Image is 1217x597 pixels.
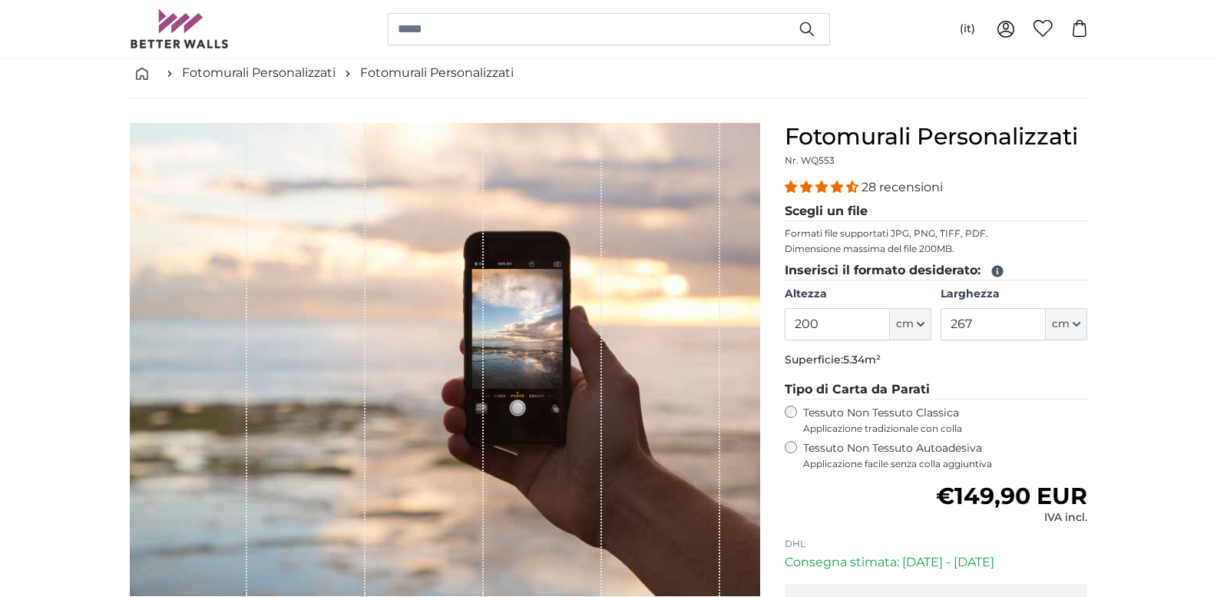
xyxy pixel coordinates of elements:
h1: Fotomurali Personalizzati [785,123,1088,151]
p: Formati file supportati JPG, PNG, TIFF, PDF. [785,227,1088,240]
span: cm [896,317,914,332]
legend: Scegli un file [785,202,1088,221]
p: Superficie: [785,353,1088,368]
p: Dimensione massima del file 200MB. [785,243,1088,255]
span: €149,90 EUR [936,482,1087,510]
span: 5.34m² [843,353,881,366]
legend: Inserisci il formato desiderato: [785,261,1088,280]
a: Fotomurali Personalizzati [360,64,514,82]
span: 28 recensioni [861,180,943,194]
label: Larghezza [941,287,1087,302]
a: Fotomurali Personalizzati [182,64,336,82]
div: IVA incl. [936,510,1087,526]
span: Nr. WQ553 [785,154,835,166]
p: DHL [785,538,1088,550]
nav: breadcrumbs [130,48,1088,98]
img: Betterwalls [130,9,230,48]
span: Applicazione facile senza colla aggiuntiva [803,458,1088,470]
button: cm [1046,308,1087,340]
span: Applicazione tradizionale con colla [803,423,1088,435]
legend: Tipo di Carta da Parati [785,380,1088,400]
label: Tessuto Non Tessuto Classica [803,406,1088,435]
p: Consegna stimata: [DATE] - [DATE] [785,553,1088,572]
span: 4.32 stars [785,180,861,194]
button: cm [890,308,931,340]
button: (it) [947,15,987,43]
label: Altezza [785,287,931,302]
label: Tessuto Non Tessuto Autoadesiva [803,441,1088,470]
span: cm [1052,317,1070,332]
